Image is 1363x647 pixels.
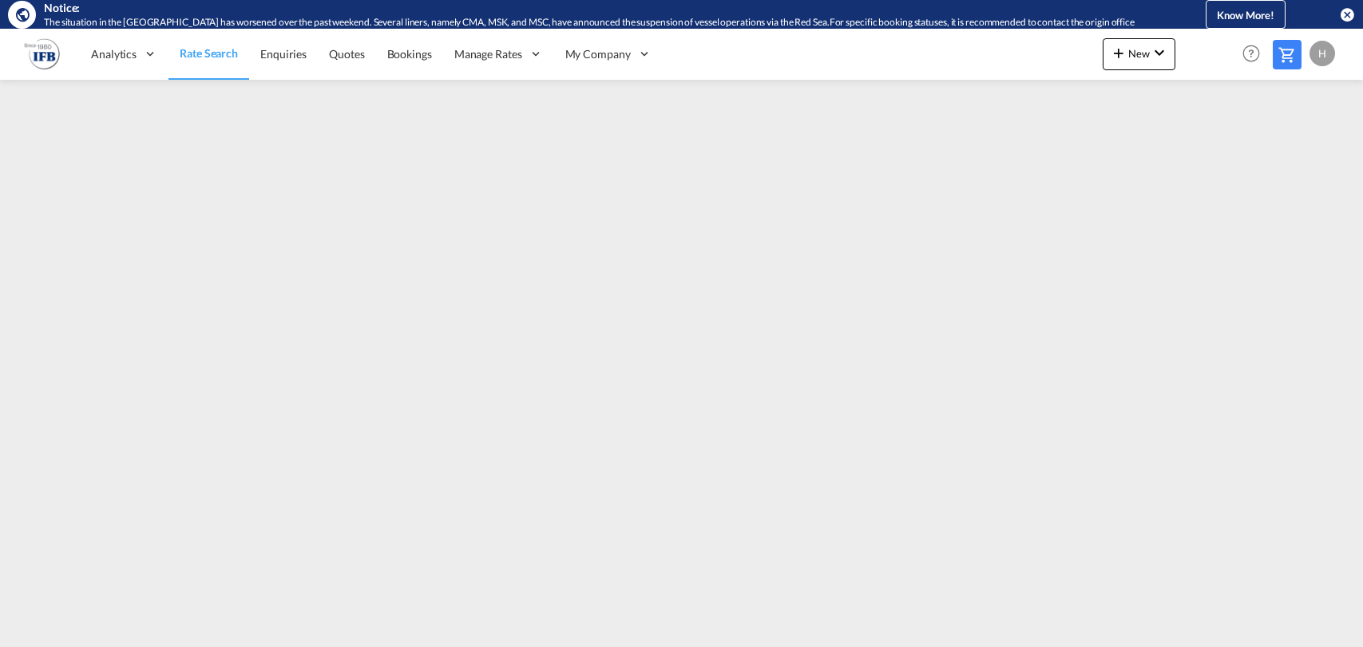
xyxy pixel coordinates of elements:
span: Know More! [1217,9,1274,22]
md-icon: icon-earth [14,6,30,22]
md-icon: icon-chevron-down [1150,43,1169,62]
div: H [1310,41,1335,66]
span: New [1109,47,1169,60]
span: Bookings [387,47,432,61]
span: Manage Rates [454,46,522,62]
a: Enquiries [249,28,318,80]
a: Bookings [376,28,443,80]
span: Quotes [329,47,364,61]
div: Manage Rates [443,28,554,80]
a: Quotes [318,28,375,80]
span: Rate Search [180,46,238,60]
button: icon-close-circle [1339,6,1355,22]
span: My Company [565,46,631,62]
div: The situation in the Red Sea has worsened over the past weekend. Several liners, namely CMA, MSK,... [44,16,1153,30]
img: b628ab10256c11eeb52753acbc15d091.png [24,36,60,72]
a: Rate Search [168,28,249,80]
md-icon: icon-plus 400-fg [1109,43,1128,62]
div: Analytics [80,28,168,80]
span: Help [1238,40,1265,67]
button: icon-plus 400-fgNewicon-chevron-down [1103,38,1175,70]
span: Analytics [91,46,137,62]
div: My Company [554,28,663,80]
div: Help [1238,40,1273,69]
span: Enquiries [260,47,307,61]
